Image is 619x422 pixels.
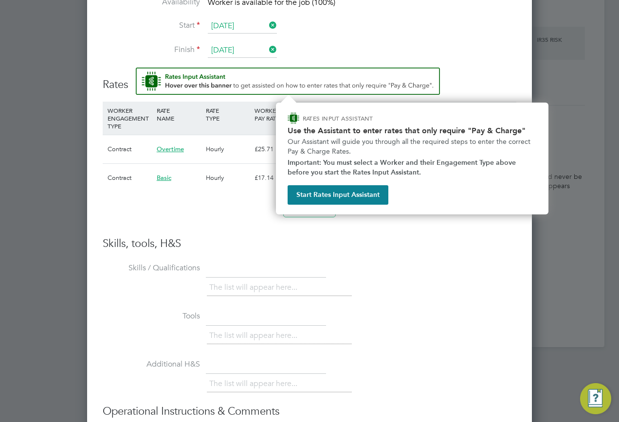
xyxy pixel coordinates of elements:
button: Rate Assistant [136,68,440,95]
li: The list will appear here... [209,377,301,390]
label: Finish [103,45,200,55]
div: RATE TYPE [203,102,253,127]
div: WORKER PAY RATE [252,102,301,127]
span: Overtime [157,145,184,153]
strong: Important: You must select a Worker and their Engagement Type above before you start the Rates In... [288,158,518,176]
h3: Skills, tools, H&S [103,237,516,251]
li: The list will appear here... [209,281,301,294]
input: Select one [208,19,277,34]
div: Hourly [203,164,253,192]
li: The list will appear here... [209,329,301,342]
div: £25.71 [252,135,301,163]
div: AGENCY MARKUP [400,102,449,127]
div: AGENCY CHARGE RATE [449,102,481,135]
div: Contract [105,164,154,192]
h3: Operational Instructions & Comments [103,404,516,419]
label: Tools [103,311,200,321]
button: Engage Resource Center [580,383,611,414]
div: EMPLOYER COST [350,102,400,127]
button: Start Rates Input Assistant [288,185,388,205]
img: ENGAGE Assistant Icon [288,112,299,124]
div: £17.14 [252,164,301,192]
h2: Use the Assistant to enter rates that only require "Pay & Charge" [288,126,537,135]
p: Our Assistant will guide you through all the required steps to enter the correct Pay & Charge Rates. [288,137,537,156]
label: Additional H&S [103,359,200,369]
h3: Rates [103,68,516,92]
p: RATES INPUT ASSISTANT [303,114,425,123]
div: WORKER ENGAGEMENT TYPE [105,102,154,135]
div: Contract [105,135,154,163]
div: Hourly [203,135,253,163]
input: Select one [208,43,277,58]
div: HOLIDAY PAY [301,102,350,127]
label: Skills / Qualifications [103,263,200,273]
span: Basic [157,174,171,182]
div: RATE NAME [154,102,203,127]
div: How to input Rates that only require Pay & Charge [276,103,548,214]
label: Start [103,20,200,31]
